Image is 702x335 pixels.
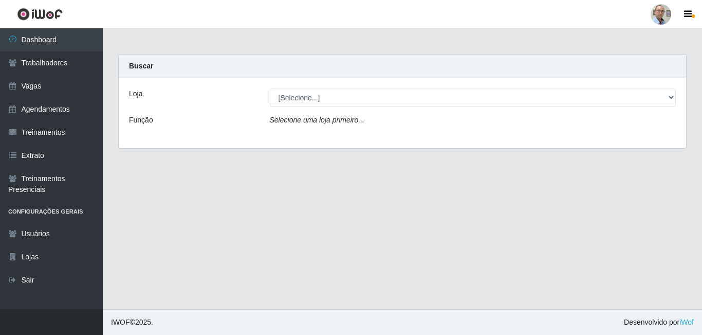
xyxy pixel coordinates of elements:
label: Loja [129,89,142,99]
span: © 2025 . [111,317,153,328]
img: CoreUI Logo [17,8,63,21]
i: Selecione uma loja primeiro... [270,116,364,124]
label: Função [129,115,153,126]
a: iWof [679,318,694,326]
span: IWOF [111,318,130,326]
strong: Buscar [129,62,153,70]
span: Desenvolvido por [624,317,694,328]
